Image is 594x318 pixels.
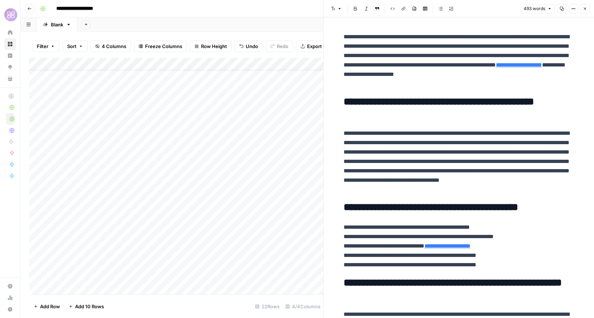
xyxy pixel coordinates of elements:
button: 493 words [520,4,555,13]
span: 493 words [524,5,545,12]
button: Row Height [190,40,232,52]
button: Redo [266,40,293,52]
button: Freeze Columns [134,40,187,52]
button: Undo [235,40,263,52]
img: HoneyLove Logo [4,8,17,21]
span: Redo [277,43,288,50]
span: Add 10 Rows [75,303,104,310]
span: Export CSV [307,43,333,50]
button: Workspace: HoneyLove [4,6,16,24]
span: Filter [37,43,48,50]
button: Help + Support [4,304,16,315]
button: Filter [32,40,60,52]
button: Add Row [29,301,64,312]
a: Your Data [4,73,16,85]
span: Undo [246,43,258,50]
div: 4/4 Columns [283,301,323,312]
a: Insights [4,50,16,61]
button: Export CSV [296,40,337,52]
button: Add 10 Rows [64,301,108,312]
span: Row Height [201,43,227,50]
div: Blank [51,21,63,28]
button: Sort [62,40,88,52]
span: Sort [67,43,77,50]
a: Blank [37,17,77,32]
a: Usage [4,292,16,304]
span: Freeze Columns [145,43,182,50]
a: Browse [4,38,16,50]
div: 22 Rows [252,301,283,312]
a: Opportunities [4,61,16,73]
span: 4 Columns [102,43,126,50]
button: 4 Columns [91,40,131,52]
a: Home [4,27,16,38]
a: Settings [4,280,16,292]
span: Add Row [40,303,60,310]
